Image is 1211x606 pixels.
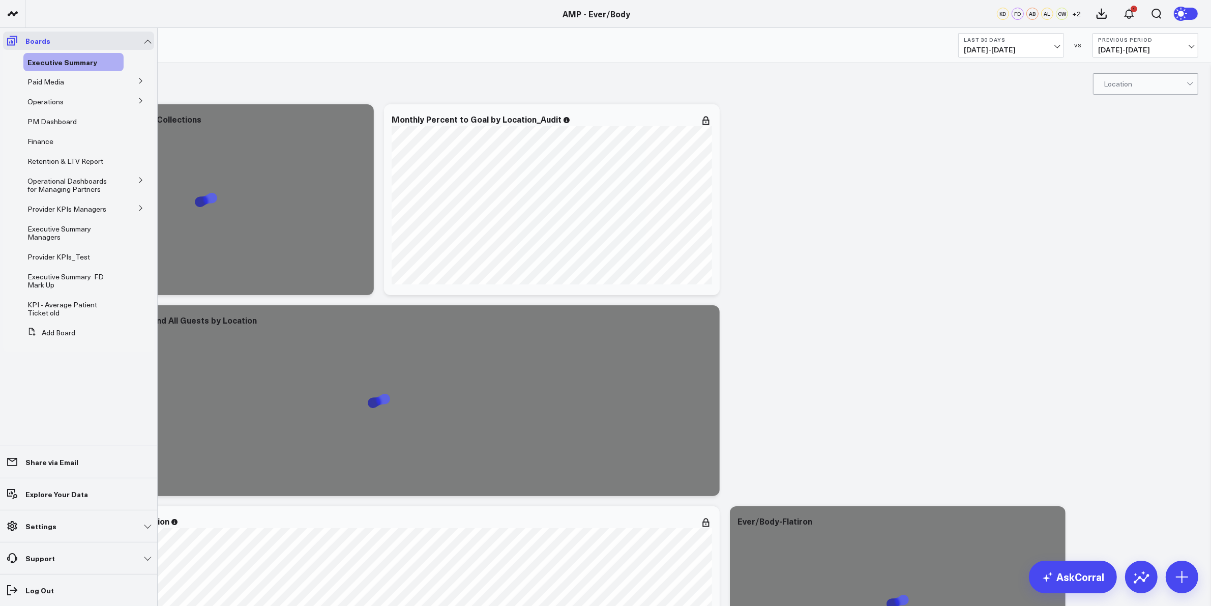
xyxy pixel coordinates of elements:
span: Executive Summary [27,57,97,67]
button: Previous Period[DATE]-[DATE] [1092,33,1198,57]
span: Operations [27,97,64,106]
span: + 2 [1073,10,1081,17]
span: Finance [27,136,53,146]
button: Add Board [23,324,75,342]
div: KD [997,8,1009,20]
div: VS [1069,42,1087,48]
a: AskCorral [1029,561,1117,593]
div: 1 [1131,6,1137,12]
span: PM Dashboard [27,117,77,126]
span: KPI - Average Patient Ticket old [27,300,97,318]
div: CW [1056,8,1068,20]
b: Last 30 Days [964,37,1058,43]
p: Support [25,554,55,562]
span: Operational Dashboards for Managing Partners [27,176,107,194]
span: Retention & LTV Report [27,156,103,166]
p: Boards [25,37,50,45]
span: Paid Media [27,77,64,86]
div: Ever/Body-Flatiron [737,515,812,527]
a: Executive Summary [27,58,97,66]
a: Finance [27,137,53,146]
a: Operations [27,98,64,106]
a: Executive Summary FD Mark Up [27,273,111,289]
a: Provider KPIs_Test [27,253,90,261]
button: +2 [1071,8,1083,20]
a: KPI - Average Patient Ticket old [27,301,111,317]
span: Provider KPIs_Test [27,252,90,262]
span: Executive Summary FD Mark Up [27,272,104,290]
a: Log Out [3,581,154,599]
div: AL [1041,8,1053,20]
p: Explore Your Data [25,490,88,498]
span: Provider KPIs Managers [27,204,106,214]
a: Retention & LTV Report [27,157,103,165]
button: Last 30 Days[DATE]-[DATE] [958,33,1064,57]
div: Monthly Percent to Goal by Location_Audit [392,113,562,125]
p: Log Out [25,586,54,594]
p: Settings [25,522,56,530]
p: Share via Email [25,458,78,466]
a: PM Dashboard [27,118,77,126]
div: FD [1012,8,1024,20]
a: Paid Media [27,78,64,86]
span: [DATE] - [DATE] [1098,46,1193,54]
b: Previous Period [1098,37,1193,43]
a: Provider KPIs Managers [27,205,106,213]
div: AB [1026,8,1039,20]
span: Executive Summary Managers [27,224,91,242]
a: Executive Summary Managers [27,225,111,241]
a: AMP - Ever/Body [563,8,631,19]
span: [DATE] - [DATE] [964,46,1058,54]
